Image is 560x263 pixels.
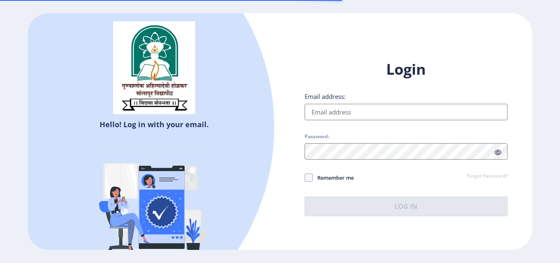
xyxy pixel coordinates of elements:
img: sulogo.png [113,21,195,114]
button: Log In [305,197,508,216]
input: Email address [305,104,508,120]
label: Password: [305,133,329,140]
label: Email address: [305,92,346,101]
h1: Login [305,59,508,79]
span: Remember me [313,173,354,183]
a: Forgot Password? [467,173,508,180]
